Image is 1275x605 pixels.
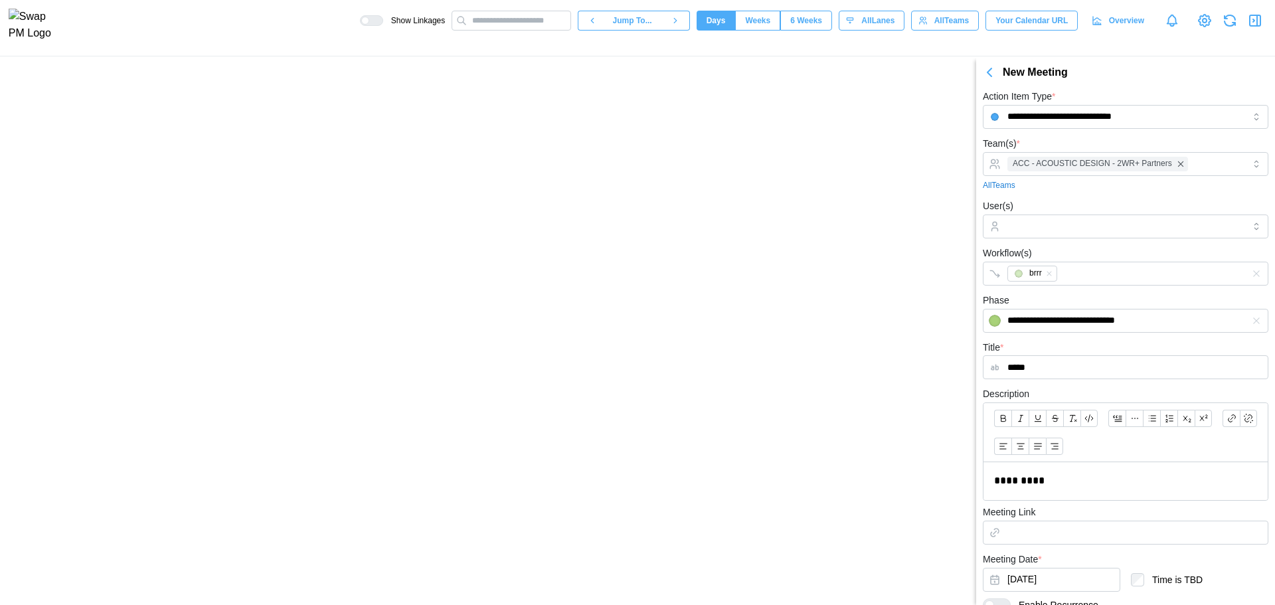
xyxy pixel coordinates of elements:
label: Title [983,341,1003,355]
div: brrr [1029,267,1042,280]
button: Bullet list [1143,410,1160,427]
button: Refresh Grid [1221,11,1239,30]
label: Team(s) [983,137,1020,151]
span: 6 Weeks [790,11,822,30]
span: All Lanes [861,11,894,30]
button: Clear formatting [1063,410,1080,427]
button: Strikethrough [1046,410,1063,427]
button: AllLanes [839,11,904,31]
button: Align text: right [1046,438,1063,455]
span: Jump To... [613,11,652,30]
label: Description [983,387,1029,402]
span: Weeks [745,11,770,30]
a: Overview [1084,11,1154,31]
button: Remove link [1240,410,1257,427]
button: Code [1080,410,1098,427]
button: Horizontal line [1126,410,1143,427]
span: ACC - ACOUSTIC DESIGN - 2WR+ Partners [1013,157,1172,170]
span: Overview [1109,11,1144,30]
button: AllTeams [911,11,979,31]
button: Italic [1011,410,1029,427]
label: User(s) [983,199,1013,214]
label: Meeting Date [983,553,1042,567]
label: Workflow(s) [983,246,1032,261]
span: Show Linkages [383,15,445,26]
label: Phase [983,294,1009,308]
span: All Teams [934,11,969,30]
button: Sep 18, 2025 [983,568,1120,592]
button: Bold [994,410,1011,427]
span: Days [707,11,726,30]
button: Close Drawer [1246,11,1264,30]
img: Swap PM Logo [9,9,62,42]
button: Align text: center [1011,438,1029,455]
div: New Meeting [1003,64,1275,81]
button: Your Calendar URL [985,11,1078,31]
button: Align text: left [994,438,1011,455]
span: Your Calendar URL [995,11,1068,30]
label: Meeting Link [983,505,1035,520]
button: Subscript [1177,410,1195,427]
button: Superscript [1195,410,1212,427]
a: View Project [1195,11,1214,30]
button: Days [697,11,736,31]
label: Action Item Type [983,90,1055,104]
button: Ordered list [1160,410,1177,427]
a: All Teams [983,179,1015,192]
button: Align text: justify [1029,438,1046,455]
button: 6 Weeks [780,11,832,31]
label: Time is TBD [1144,573,1203,586]
button: Underline [1029,410,1046,427]
button: Link [1223,410,1240,427]
a: Notifications [1161,9,1183,32]
button: Jump To... [606,11,661,31]
button: Blockquote [1108,410,1126,427]
button: Weeks [735,11,780,31]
